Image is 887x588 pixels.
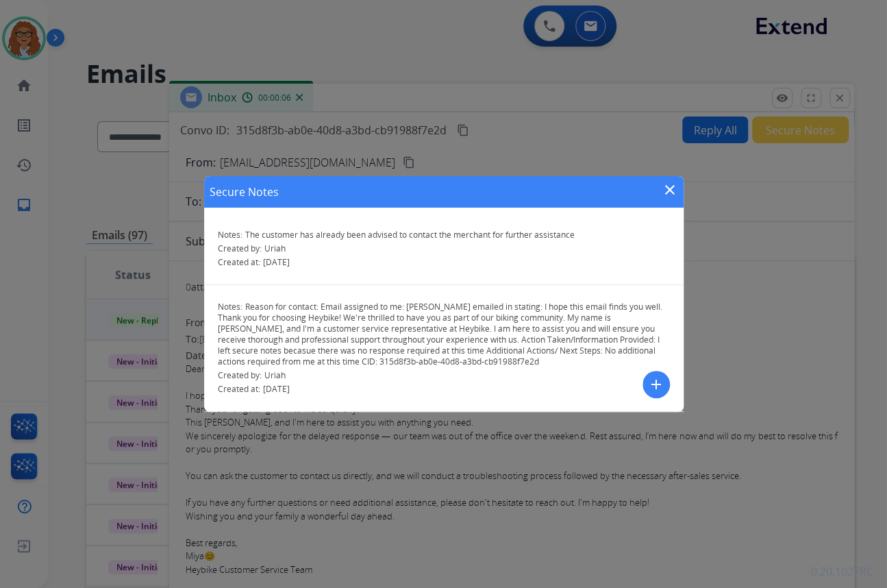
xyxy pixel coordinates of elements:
[218,301,242,313] span: Notes:
[264,369,286,381] span: Uriah
[218,369,262,381] span: Created by:
[662,182,678,198] mat-icon: close
[218,229,242,241] span: Notes:
[218,301,662,367] span: Reason for contact: Email assigned to me: [PERSON_NAME] emailed in stating: I hope this email fin...
[263,256,290,268] span: [DATE]
[811,563,873,580] p: 0.20.1027RC
[210,184,279,200] h1: Secure Notes
[218,383,260,395] span: Created at:
[218,243,262,254] span: Created by:
[264,243,286,254] span: Uriah
[245,229,575,241] span: The customer has already been advised to contact the merchant for further assistance
[263,383,290,395] span: [DATE]
[218,256,260,268] span: Created at:
[648,376,664,393] mat-icon: add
